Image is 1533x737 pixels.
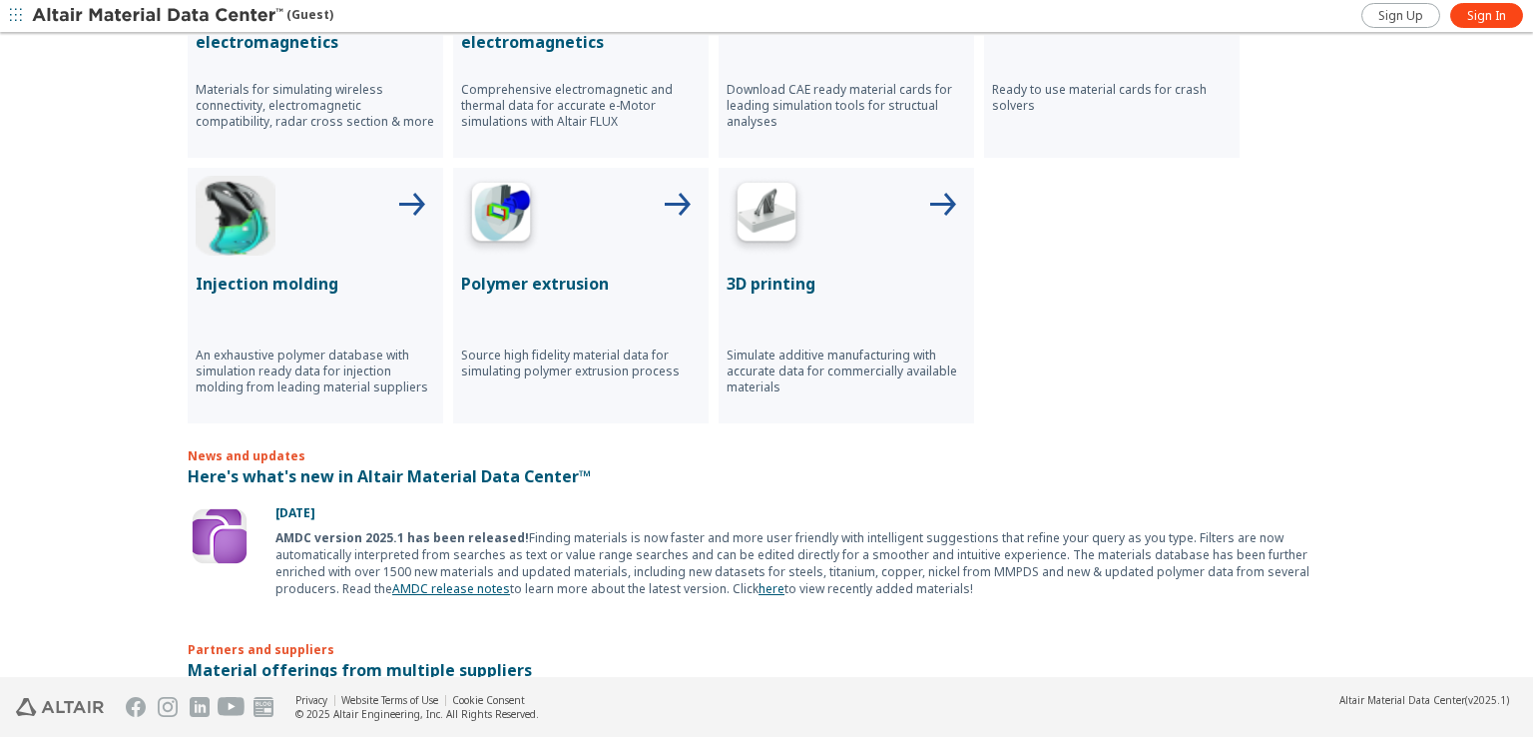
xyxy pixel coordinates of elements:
[1339,693,1465,707] span: Altair Material Data Center
[196,348,435,395] p: An exhaustive polymer database with simulation ready data for injection molding from leading mate...
[32,6,286,26] img: Altair Material Data Center
[453,168,709,423] button: Polymer Extrusion IconPolymer extrusionSource high fidelity material data for simulating polymer ...
[16,698,104,716] img: Altair Engineering
[1361,3,1440,28] a: Sign Up
[32,6,333,26] div: (Guest)
[188,447,1345,464] p: News and updates
[188,658,1345,682] p: Material offerings from multiple suppliers
[1378,8,1423,24] span: Sign Up
[275,504,1345,521] p: [DATE]
[1450,3,1523,28] a: Sign In
[727,82,966,130] p: Download CAE ready material cards for leading simulation tools for structual analyses
[461,348,701,379] p: Source high fidelity material data for simulating polymer extrusion process
[719,168,974,423] button: 3D Printing Icon3D printingSimulate additive manufacturing with accurate data for commercially av...
[196,176,275,256] img: Injection Molding Icon
[1467,8,1506,24] span: Sign In
[727,348,966,395] p: Simulate additive manufacturing with accurate data for commercially available materials
[275,529,1345,597] div: Finding materials is now faster and more user friendly with intelligent suggestions that refine y...
[461,82,701,130] p: Comprehensive electromagnetic and thermal data for accurate e-Motor simulations with Altair FLUX
[992,82,1232,114] p: Ready to use material cards for crash solvers
[196,272,435,296] p: Injection molding
[188,168,443,423] button: Injection Molding IconInjection moldingAn exhaustive polymer database with simulation ready data ...
[188,504,252,568] img: Update Icon Software
[188,609,1345,658] p: Partners and suppliers
[295,693,327,707] a: Privacy
[392,580,510,597] a: AMDC release notes
[727,176,806,256] img: 3D Printing Icon
[1339,693,1509,707] div: (v2025.1)
[461,176,541,256] img: Polymer Extrusion Icon
[341,693,438,707] a: Website Terms of Use
[461,272,701,296] p: Polymer extrusion
[188,464,1345,488] p: Here's what's new in Altair Material Data Center™
[727,272,966,296] p: 3D printing
[275,529,529,546] b: AMDC version 2025.1 has been released!
[452,693,525,707] a: Cookie Consent
[295,707,539,721] div: © 2025 Altair Engineering, Inc. All Rights Reserved.
[759,580,784,597] a: here
[196,82,435,130] p: Materials for simulating wireless connectivity, electromagnetic compatibility, radar cross sectio...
